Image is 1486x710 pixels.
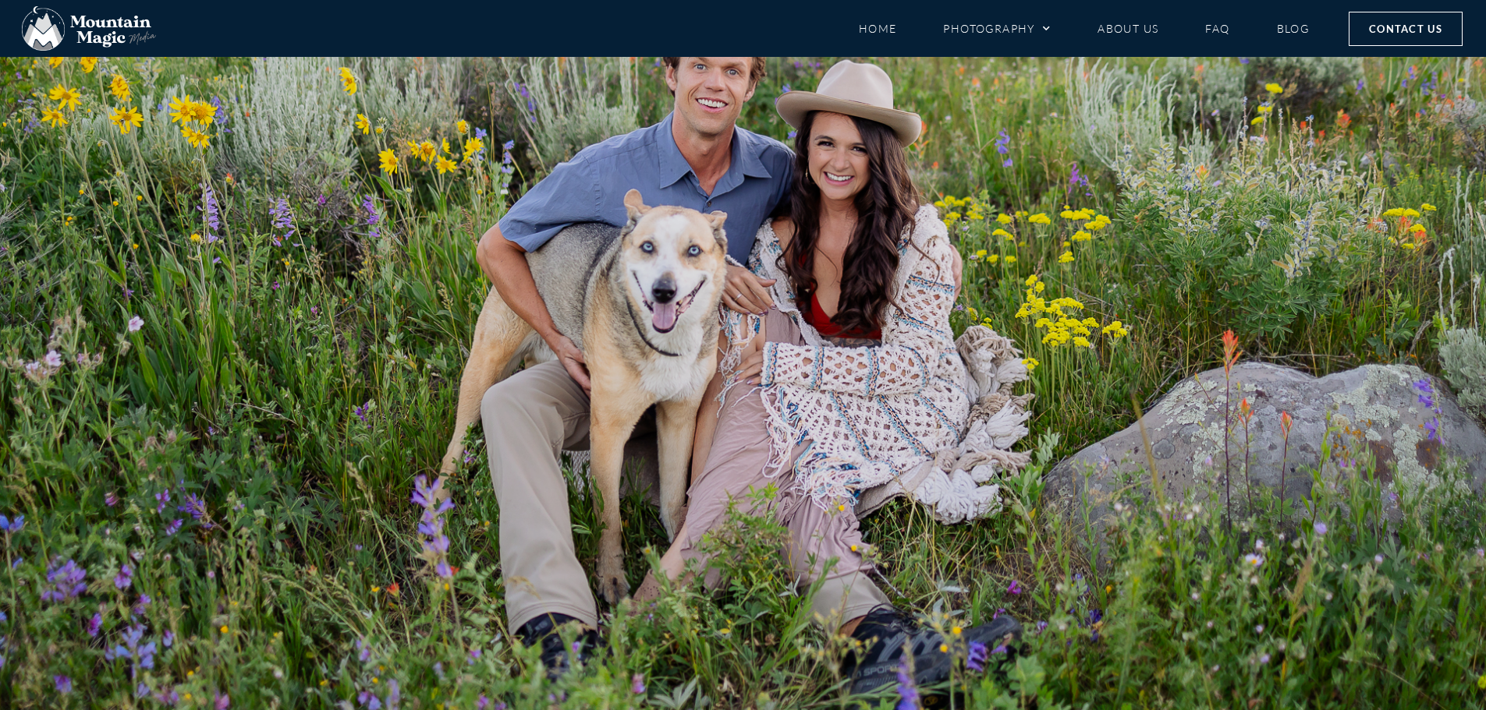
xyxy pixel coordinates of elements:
[22,6,156,51] img: Mountain Magic Media photography logo Crested Butte Photographer
[943,15,1051,42] a: Photography
[1349,12,1463,46] a: Contact Us
[859,15,897,42] a: Home
[1098,15,1158,42] a: About Us
[1205,15,1229,42] a: FAQ
[1369,20,1442,37] span: Contact Us
[859,15,1310,42] nav: Menu
[1277,15,1310,42] a: Blog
